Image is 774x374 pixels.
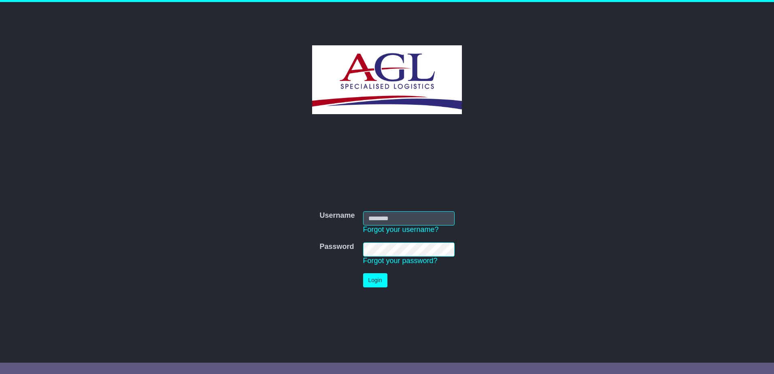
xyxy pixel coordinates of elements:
[312,45,461,114] img: AGL SPECIALISED LOGISTICS
[319,242,354,251] label: Password
[363,257,438,265] a: Forgot your password?
[363,273,387,287] button: Login
[363,225,439,234] a: Forgot your username?
[319,211,355,220] label: Username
